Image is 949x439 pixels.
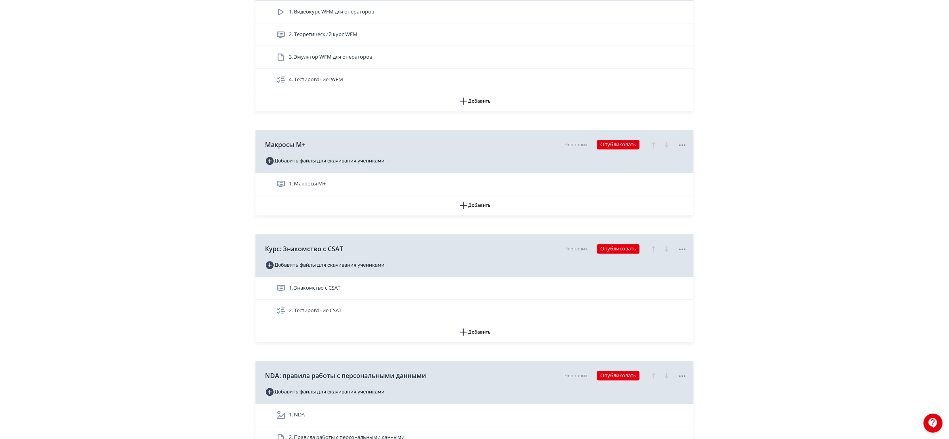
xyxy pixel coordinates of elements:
span: 1. Видеокурс WFM для операторов [289,8,374,16]
div: 1. Видеокурс WFM для операторов [255,1,693,23]
span: 1. NDA [289,411,305,419]
div: 2. Тестирование CSAT [255,300,693,322]
div: Черновик [565,372,588,379]
div: 2. Теоретический курс WFM [255,23,693,46]
button: Добавить [255,195,693,215]
span: Макросы М+ [265,140,305,149]
div: 4. Тестирование: WFM [255,69,693,91]
span: NDA: правила работы с персональными данными [265,371,426,380]
button: Опубликовать [597,371,640,380]
span: Курс: Знакомство с CSAT [265,244,343,254]
span: 1. Знакомство с CSAT [289,284,340,292]
div: 1. NDA [255,404,693,426]
span: 2. Теоретический курс WFM [289,31,357,38]
div: 1. Макросы М+ [255,173,693,195]
div: Черновик [565,245,588,252]
button: Добавить файлы для скачивания учениками [265,155,384,167]
span: 4. Тестирование: WFM [289,76,343,84]
button: Опубликовать [597,244,640,254]
div: 3. Эмулятор WFM для операторов [255,46,693,69]
div: Черновик [565,141,588,148]
span: 2. Тестирование CSAT [289,307,342,315]
button: Добавить [255,322,693,342]
span: 3. Эмулятор WFM для операторов [289,53,372,61]
button: Опубликовать [597,140,640,149]
span: 1. Макросы М+ [289,180,326,188]
button: Добавить [255,91,693,111]
button: Добавить файлы для скачивания учениками [265,259,384,271]
div: 1. Знакомство с CSAT [255,277,693,300]
button: Добавить файлы для скачивания учениками [265,386,384,398]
